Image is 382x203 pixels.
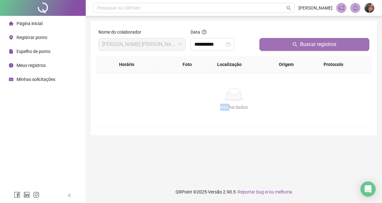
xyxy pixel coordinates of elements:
span: linkedin [23,192,30,198]
th: Origem [274,56,318,73]
div: Não há dados [104,104,364,111]
span: [PERSON_NAME] [298,4,332,11]
th: Foto [178,56,212,73]
span: file [9,49,13,54]
span: bell [352,5,358,11]
span: instagram [33,192,39,198]
th: Localização [212,56,274,73]
img: 94153 [365,3,374,13]
span: Data [191,29,200,35]
span: clock-circle [9,63,13,68]
span: question-circle [202,30,206,34]
button: Buscar registros [259,38,369,51]
span: ADRIANE DA SILVA MOREIRA [102,38,182,50]
span: left [67,193,72,198]
label: Nome do colaborador [98,29,145,36]
th: Protocolo [318,56,372,73]
span: Página inicial [17,21,43,26]
div: Open Intercom Messenger [360,181,376,197]
span: Meus registros [17,63,46,68]
span: Buscar registros [300,41,336,48]
span: search [286,6,291,10]
span: facebook [14,192,20,198]
span: Espelho de ponto [17,49,50,54]
span: Reportar bug e/ou melhoria [238,189,292,194]
span: Minhas solicitações [17,77,55,82]
span: environment [9,35,13,40]
span: notification [338,5,344,11]
span: Versão [208,189,222,194]
span: schedule [9,77,13,82]
footer: QRPoint © 2025 - 2.90.5 - [86,181,382,203]
span: home [9,21,13,26]
span: Registrar ponto [17,35,47,40]
span: search [292,42,298,47]
th: Horário [114,56,159,73]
